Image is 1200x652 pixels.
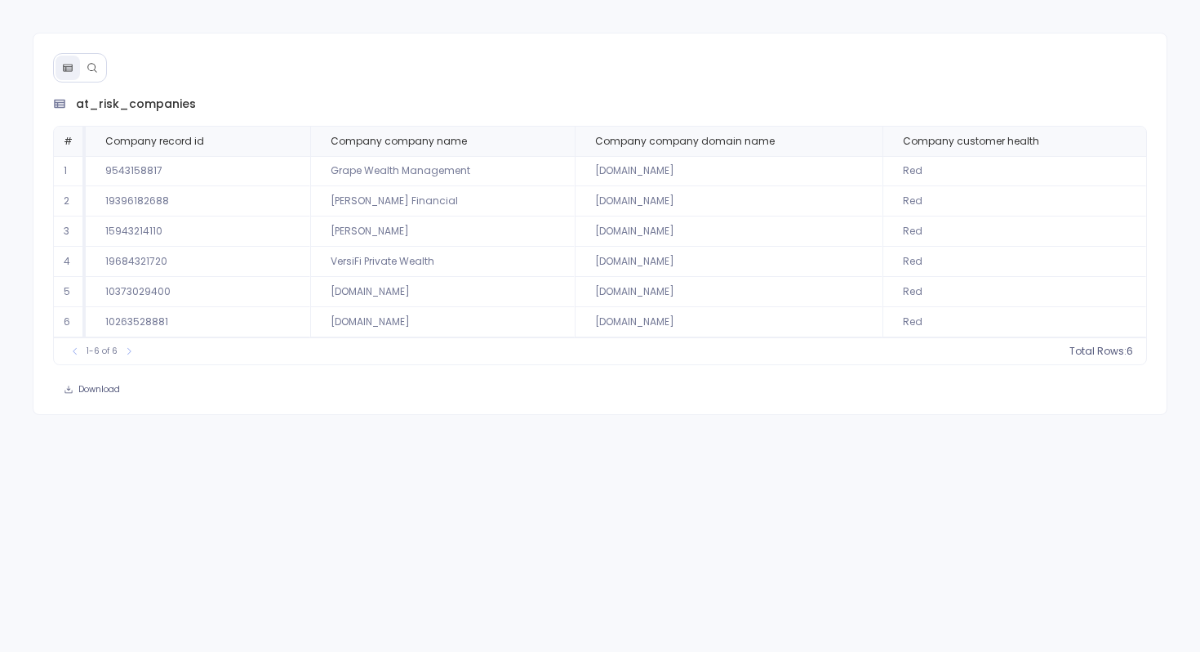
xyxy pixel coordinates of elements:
[575,307,882,337] td: [DOMAIN_NAME]
[575,277,882,307] td: [DOMAIN_NAME]
[310,247,574,277] td: VersiFi Private Wealth
[54,217,86,247] td: 3
[54,156,86,186] td: 1
[86,277,310,307] td: 10373029400
[575,217,882,247] td: [DOMAIN_NAME]
[54,277,86,307] td: 5
[575,247,882,277] td: [DOMAIN_NAME]
[882,186,1146,217] td: Red
[331,135,467,148] span: Company company name
[882,247,1146,277] td: Red
[310,307,574,337] td: [DOMAIN_NAME]
[53,378,131,401] button: Download
[310,277,574,307] td: [DOMAIN_NAME]
[882,156,1146,186] td: Red
[54,247,86,277] td: 4
[87,345,118,358] span: 1-6 of 6
[310,217,574,247] td: [PERSON_NAME]
[595,135,775,148] span: Company company domain name
[64,134,73,148] span: #
[1069,345,1127,358] span: Total Rows:
[882,307,1146,337] td: Red
[1127,345,1133,358] span: 6
[54,307,86,337] td: 6
[882,277,1146,307] td: Red
[86,307,310,337] td: 10263528881
[54,186,86,217] td: 2
[86,217,310,247] td: 15943214110
[86,247,310,277] td: 19684321720
[78,384,120,395] span: Download
[76,96,196,113] span: at_risk_companies
[903,135,1039,148] span: Company customer health
[86,156,310,186] td: 9543158817
[575,186,882,217] td: [DOMAIN_NAME]
[575,156,882,186] td: [DOMAIN_NAME]
[86,186,310,217] td: 19396182688
[882,217,1146,247] td: Red
[310,156,574,186] td: Grape Wealth Management
[105,135,204,148] span: Company record id
[310,186,574,217] td: [PERSON_NAME] Financial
